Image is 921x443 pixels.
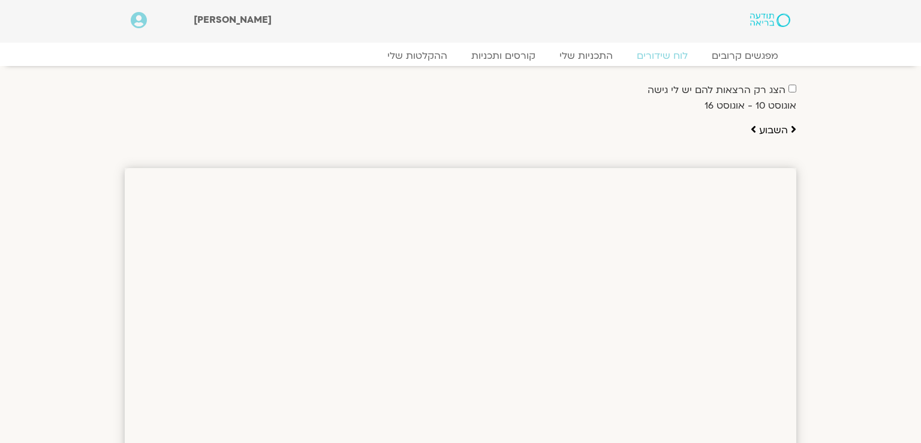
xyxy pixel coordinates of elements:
[648,85,785,95] label: הצג רק הרצאות להם יש לי גישה
[459,50,547,62] a: קורסים ותכניות
[131,50,790,62] nav: Menu
[375,50,459,62] a: ההקלטות שלי
[625,50,700,62] a: לוח שידורים
[194,13,272,26] span: [PERSON_NAME]
[759,124,788,137] a: השבוע
[125,98,796,114] p: אוגוסט 10 - אוגוסט 16
[700,50,790,62] a: מפגשים קרובים
[547,50,625,62] a: התכניות שלי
